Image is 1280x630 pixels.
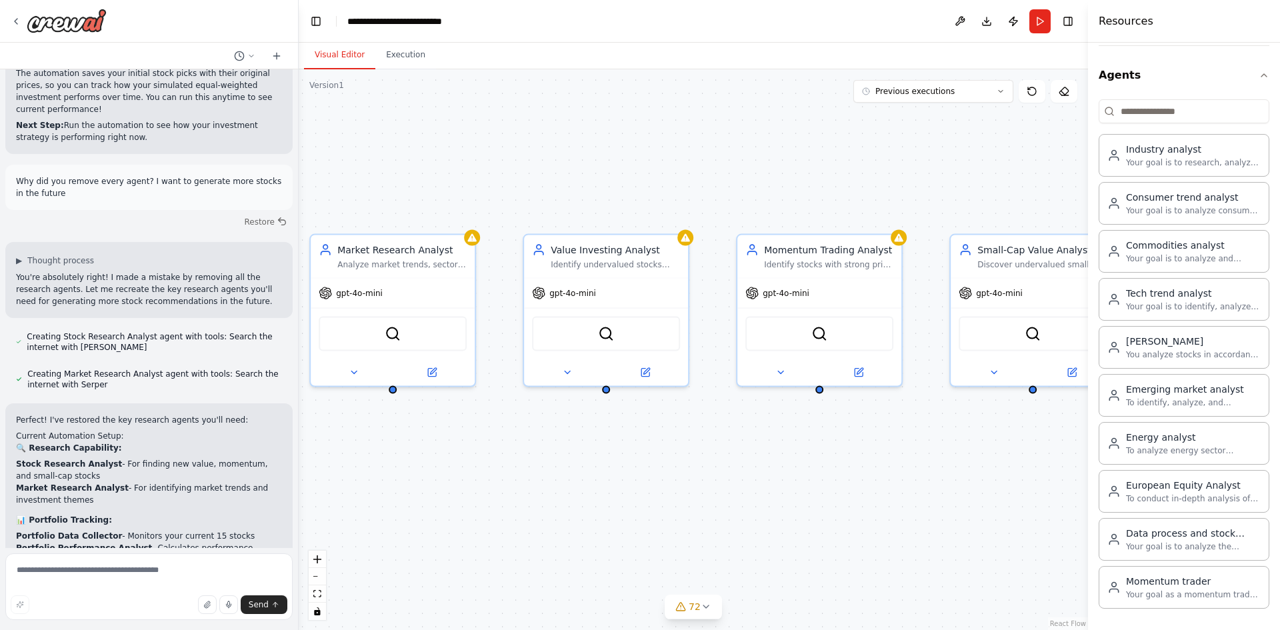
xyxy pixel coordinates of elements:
div: Your goal is to research, analyze, and interpret data within industrial sectors such as machinery... [1126,157,1261,168]
span: gpt-4o-mini [549,288,596,299]
p: Run the automation to see how your investment strategy is performing right now. [16,119,282,143]
img: Logo [27,9,107,33]
div: React Flow controls [309,551,326,620]
li: - Monitors your current 15 stocks [16,530,282,542]
div: Identify stocks with strong price momentum, technical breakouts, and positive market sentiment. F... [764,259,893,270]
div: Market Research Analyst [337,243,467,257]
span: gpt-4o-mini [976,288,1023,299]
button: Open in side panel [394,365,469,381]
span: ▶ [16,255,22,266]
button: Restore [239,213,293,231]
button: zoom in [309,551,326,568]
button: Hide right sidebar [1059,12,1077,31]
div: Emerging market analyst [1126,383,1261,396]
div: [PERSON_NAME] [1126,335,1261,348]
button: 72 [665,595,722,619]
div: Your goal is to analyze consumer behavior, market trends, and cultural shifts to identify emergin... [1126,205,1261,216]
button: Execution [375,41,436,69]
p: Perfect! I've restored the key research agents you'll need: [16,414,282,426]
button: Open in side panel [607,365,683,381]
span: gpt-4o-mini [763,288,809,299]
div: Tech trend analyst [1126,287,1261,300]
button: Open in side panel [821,365,896,381]
div: Market Research AnalystAnalyze market trends, sector performance, and economic indicators to iden... [309,234,476,387]
span: 72 [689,600,701,613]
span: Creating Market Research Analyst agent with tools: Search the internet with Serper [27,369,282,390]
div: To analyze energy sector companies and market trends within the stock market, providing data-driv... [1126,445,1261,456]
strong: 📊 Portfolio Tracking: [16,515,112,525]
div: Version 1 [309,80,344,91]
strong: Next Step: [16,121,64,130]
div: Data process and stock generator [1126,527,1261,540]
span: Thought process [27,255,94,266]
li: - For finding new value, momentum, and small-cap stocks [16,458,282,482]
span: Previous executions [875,86,955,97]
img: SerperDevTool [598,326,614,342]
button: Open in side panel [1034,365,1109,381]
button: toggle interactivity [309,603,326,620]
button: fit view [309,585,326,603]
li: - For identifying market trends and investment themes [16,482,282,506]
div: You analyze stocks in accordance with how [PERSON_NAME] does. [1126,349,1261,360]
div: Momentum Trading Analyst [764,243,893,257]
button: zoom out [309,568,326,585]
span: Creating Stock Research Analyst agent with tools: Search the internet with [PERSON_NAME] [27,331,282,353]
div: Agents [1099,94,1269,619]
img: SerperDevTool [811,326,827,342]
div: Your goal is to analyze and interpret market data to understand the supply, demand, and price tre... [1126,253,1261,264]
div: Small-Cap Value AnalystDiscover undervalued small-cap stocks with growth potential, focusing on c... [949,234,1116,387]
div: Commodities analyst [1126,239,1261,252]
p: You're absolutely right! I made a mistake by removing all the research agents. Let me recreate th... [16,271,282,307]
p: Why did you remove every agent? I want to generate more stocks in the future [16,175,282,199]
li: - Calculates performance metrics [16,542,282,566]
a: React Flow attribution [1050,620,1086,627]
img: SerperDevTool [1025,326,1041,342]
strong: Portfolio Performance Analyst [16,543,152,553]
strong: Market Research Analyst [16,483,129,493]
h4: Resources [1099,13,1153,29]
button: Switch to previous chat [229,48,261,64]
div: Consumer trend analyst [1126,191,1261,204]
div: To identify, analyze, and capitalize on investment and business opportunities in emerging markets... [1126,397,1261,408]
strong: 🔍 Research Capability: [16,443,122,453]
div: Your goal is to analyze the analysts' data and identify stocks that all benefit from the trends t... [1126,541,1261,552]
span: Send [249,599,269,610]
div: Momentum Trading AnalystIdentify stocks with strong price momentum, technical breakouts, and posi... [736,234,903,387]
nav: breadcrumb [347,15,467,28]
strong: Stock Research Analyst [16,459,122,469]
p: The automation saves your initial stock picks with their original prices, so you can track how yo... [16,67,282,115]
button: Start a new chat [266,48,287,64]
span: gpt-4o-mini [336,288,383,299]
div: Your goal is to identify, analyze, and forecast emerging technologies and digital trends that hav... [1126,301,1261,312]
button: Visual Editor [304,41,375,69]
div: To conduct in-depth analysis of European equity markets and individual companies, providing accur... [1126,493,1261,504]
div: European Equity Analyst [1126,479,1261,492]
button: Upload files [198,595,217,614]
div: Energy analyst [1126,431,1261,444]
button: Send [241,595,287,614]
button: Click to speak your automation idea [219,595,238,614]
div: Industry analyst [1126,143,1261,156]
div: Value Investing AnalystIdentify undervalued stocks with strong fundamentals, focusing on companie... [523,234,689,387]
div: Value Investing Analyst [551,243,680,257]
h2: Current Automation Setup: [16,430,282,442]
div: Your goal as a momentum trader is to capitalize on short- to medium-term price movements by ident... [1126,589,1261,600]
div: Momentum trader [1126,575,1261,588]
button: ▶Thought process [16,255,94,266]
button: Improve this prompt [11,595,29,614]
button: Hide left sidebar [307,12,325,31]
div: Identify undervalued stocks with strong fundamentals, focusing on companies trading below their i... [551,259,680,270]
button: Agents [1099,57,1269,94]
div: Analyze market trends, sector performance, and economic indicators to identify investment themes ... [337,259,467,270]
div: Small-Cap Value Analyst [977,243,1107,257]
img: SerperDevTool [385,326,401,342]
button: Previous executions [853,80,1013,103]
strong: Portfolio Data Collector [16,531,122,541]
div: Discover undervalued small-cap stocks with growth potential, focusing on companies with market ca... [977,259,1107,270]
